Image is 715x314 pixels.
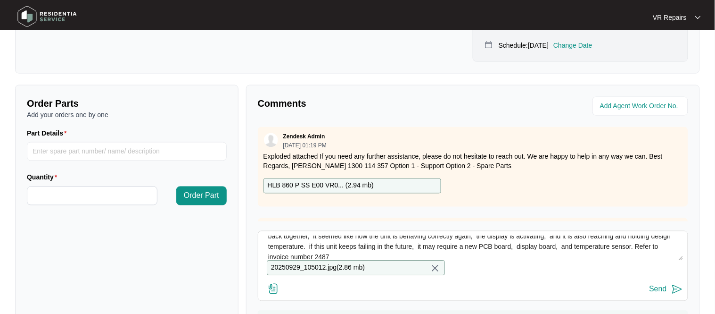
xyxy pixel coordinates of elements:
[672,284,683,295] img: send-icon.svg
[27,97,227,110] p: Order Parts
[27,187,157,205] input: Quantity
[283,143,327,148] p: [DATE] 01:19 PM
[268,283,279,295] img: file-attachment-doc.svg
[184,190,219,202] span: Order Part
[27,173,61,182] label: Quantity
[600,101,682,112] input: Add Agent Work Order No.
[485,41,493,49] img: map-pin
[649,283,683,296] button: Send
[27,110,227,119] p: Add your orders one by one
[27,128,71,138] label: Part Details
[258,97,467,110] p: Comments
[553,41,592,50] p: Change Date
[268,181,374,191] p: HLB 860 P SS E00 VR0... ( 2.94 mb )
[263,236,683,261] textarea: Investigated the oven, and found that the display was not responding well, and also when the oven...
[271,263,365,273] p: 20250929_105012.jpg ( 2.86 mb )
[429,263,441,274] img: close
[499,41,549,50] p: Schedule: [DATE]
[27,142,227,161] input: Part Details
[263,152,682,171] p: Exploded attached If you need any further assistance, please do not hesitate to reach out. We are...
[653,13,687,22] p: VR Repairs
[264,133,278,147] img: user.svg
[695,15,701,20] img: dropdown arrow
[14,2,80,31] img: residentia service logo
[176,187,227,205] button: Order Part
[283,133,325,140] p: Zendesk Admin
[649,285,667,294] div: Send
